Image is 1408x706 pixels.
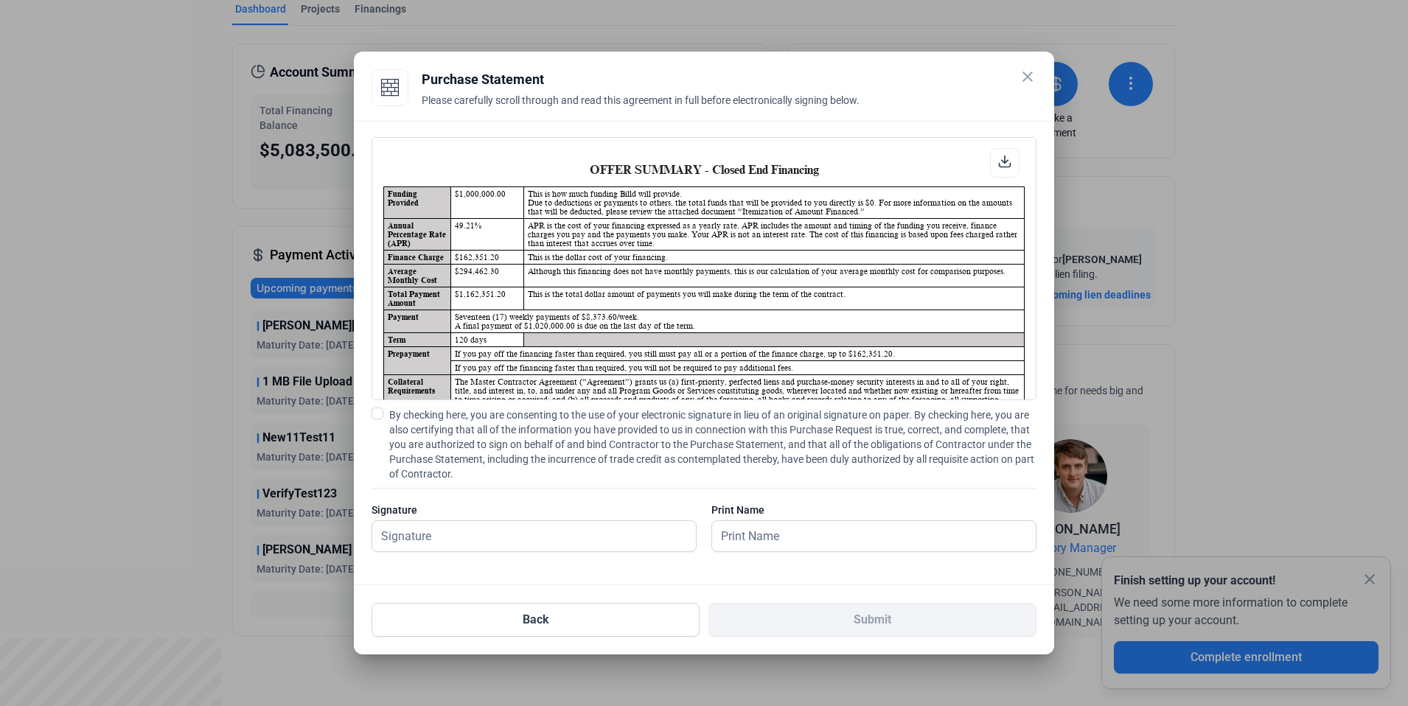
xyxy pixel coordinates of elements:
[712,521,1020,551] input: Print Name
[372,603,700,637] button: Back
[523,265,1024,287] td: Although this financing does not have monthly payments, this is our calculation of your average m...
[450,251,523,265] td: $162,351.20
[383,163,1025,177] h2: OFFER SUMMARY - Closed End Financing
[372,521,680,551] input: Signature
[450,287,523,310] td: $1,162,351.20
[422,93,1036,125] div: Please carefully scroll through and read this agreement in full before electronically signing below.
[372,503,697,517] div: Signature
[422,69,1036,90] div: Purchase Statement
[450,187,523,219] td: $1,000,000.00
[388,267,437,284] strong: Average Monthly Cost
[450,265,523,287] td: $294,462.30
[388,221,446,248] strong: Annual Percentage Rate (APR)
[523,219,1024,251] td: APR is the cost of your financing expressed as a yearly rate. APR includes the amount and timing ...
[523,287,1024,310] td: This is the total dollar amount of payments you will make during the term of the contract.
[388,312,419,321] strong: Payment
[523,187,1024,219] td: This is how much funding Billd will provide. Due to deductions or payments to others, the total f...
[1019,68,1036,85] mat-icon: close
[450,347,1024,361] td: If you pay off the financing faster than required, you still must pay all or a portion of the fin...
[523,251,1024,265] td: This is the dollar cost of your financing.
[450,361,1024,375] td: If you pay off the financing faster than required, you will not be required to pay additional fees.
[388,189,419,207] strong: Funding Provided
[388,377,435,395] strong: Collateral Requirements
[450,333,523,347] td: 120 days
[450,219,523,251] td: 49.21%
[708,603,1036,637] button: Submit
[388,349,430,358] strong: Prepayment
[388,335,405,344] strong: Term
[711,503,1036,517] div: Print Name
[450,375,1024,424] td: The Master Contractor Agreement (“Agreement”) grants us (a) first-priority, perfected liens and p...
[388,253,444,262] strong: Finance Charge
[388,290,440,307] strong: Total Payment Amount
[450,310,1024,333] td: seventeen (17) weekly payments of $8,373.60/week. A final payment of $1,020,000.00 is due on the ...
[389,408,1036,481] span: By checking here, you are consenting to the use of your electronic signature in lieu of an origin...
